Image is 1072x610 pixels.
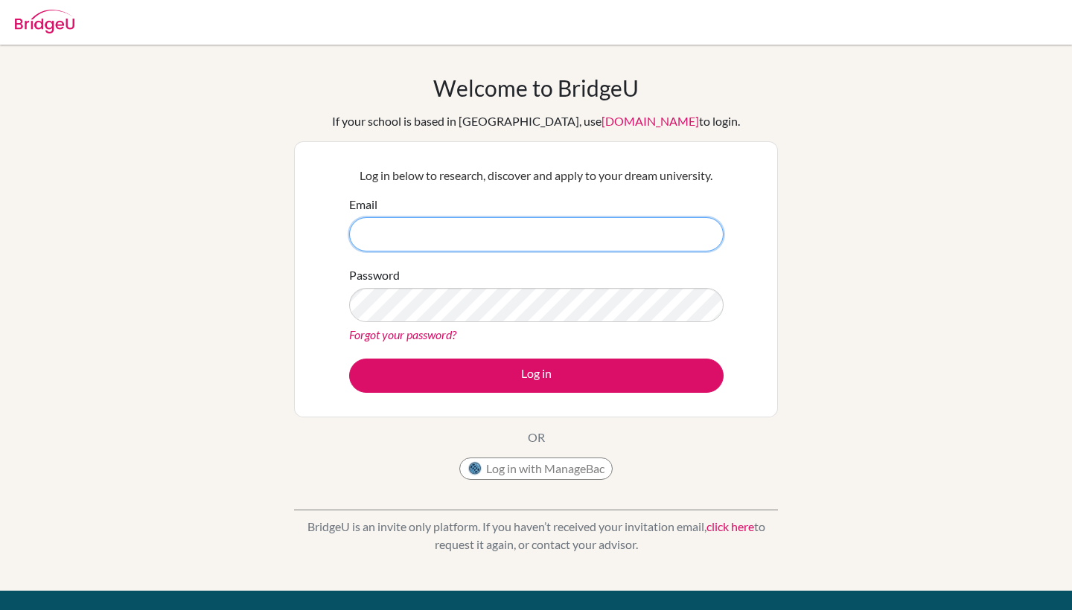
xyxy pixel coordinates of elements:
[602,114,699,128] a: [DOMAIN_NAME]
[294,518,778,553] p: BridgeU is an invite only platform. If you haven’t received your invitation email, to request it ...
[349,196,377,213] label: Email
[15,10,74,33] img: Bridge-U
[459,457,613,480] button: Log in with ManageBac
[349,359,724,393] button: Log in
[706,519,754,533] a: click here
[332,112,740,130] div: If your school is based in [GEOGRAPHIC_DATA], use to login.
[349,327,456,341] a: Forgot your password?
[433,74,639,101] h1: Welcome to BridgeU
[349,266,400,284] label: Password
[349,167,724,184] p: Log in below to research, discover and apply to your dream university.
[528,428,545,446] p: OR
